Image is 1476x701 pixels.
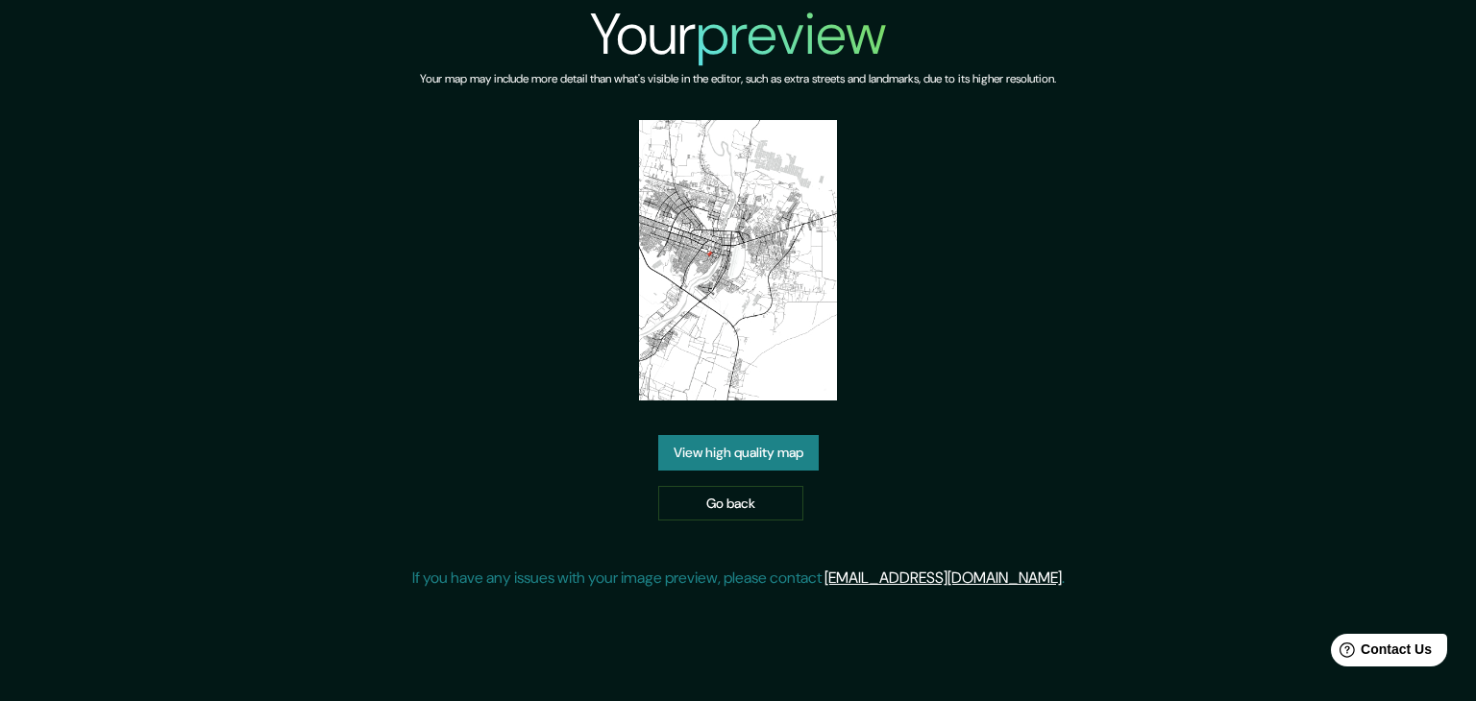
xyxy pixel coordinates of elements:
[824,568,1062,588] a: [EMAIL_ADDRESS][DOMAIN_NAME]
[639,120,838,400] img: created-map-preview
[420,69,1056,89] h6: Your map may include more detail than what's visible in the editor, such as extra streets and lan...
[658,486,803,521] a: Go back
[658,435,819,471] a: View high quality map
[1305,626,1455,680] iframe: Help widget launcher
[412,567,1065,590] p: If you have any issues with your image preview, please contact .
